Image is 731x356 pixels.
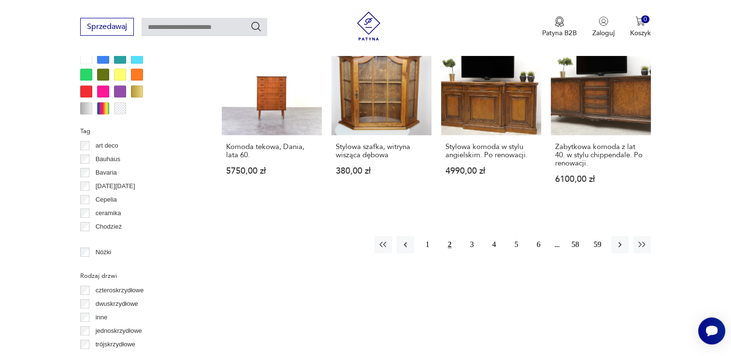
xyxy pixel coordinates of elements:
[96,339,135,350] p: trójskrzydłowe
[555,175,646,183] p: 6100,00 zł
[354,12,383,41] img: Patyna - sklep z meblami i dekoracjami vintage
[445,167,537,175] p: 4990,00 zł
[599,16,608,26] img: Ikonka użytkownika
[567,236,584,253] button: 58
[551,35,651,202] a: Zabytkowa komoda z lat 40. w stylu chippendale. Po renowacji.Zabytkowa komoda z lat 40. w stylu c...
[630,16,651,38] button: 0Koszyk
[555,143,646,167] h3: Zabytkowa komoda z lat 40. w stylu chippendale. Po renowacji.
[463,236,481,253] button: 3
[445,143,537,159] h3: Stylowa komoda w stylu angielskim. Po renowacji.
[250,21,262,32] button: Szukaj
[336,143,427,159] h3: Stylowa szafka, witryna wisząca dębowa
[96,312,108,323] p: inne
[331,35,431,202] a: Stylowa szafka, witryna wisząca dębowaStylowa szafka, witryna wisząca dębowa380,00 zł
[635,16,645,26] img: Ikona koszyka
[80,24,134,31] a: Sprzedawaj
[630,28,651,38] p: Koszyk
[96,299,138,309] p: dwuskrzydłowe
[80,271,199,281] p: Rodzaj drzwi
[226,167,317,175] p: 5750,00 zł
[226,143,317,159] h3: Komoda tekowa, Dania, lata 60.
[508,236,525,253] button: 5
[542,28,577,38] p: Patyna B2B
[96,140,118,151] p: art deco
[589,236,606,253] button: 59
[441,35,541,202] a: Stylowa komoda w stylu angielskim. Po renowacji.Stylowa komoda w stylu angielskim. Po renowacji.4...
[555,16,564,27] img: Ikona medalu
[592,16,615,38] button: Zaloguj
[336,167,427,175] p: 380,00 zł
[96,208,121,219] p: ceramika
[222,35,322,202] a: Komoda tekowa, Dania, lata 60.Komoda tekowa, Dania, lata 60.5750,00 zł
[96,194,117,205] p: Cepelia
[96,167,117,178] p: Bavaria
[641,15,649,24] div: 0
[96,247,112,258] p: Nóżki
[96,235,120,246] p: Ćmielów
[542,16,577,38] button: Patyna B2B
[96,326,142,336] p: jednoskrzydłowe
[698,317,725,344] iframe: Smartsupp widget button
[486,236,503,253] button: 4
[96,181,135,192] p: [DATE][DATE]
[592,28,615,38] p: Zaloguj
[80,18,134,36] button: Sprzedawaj
[96,154,120,164] p: Bauhaus
[419,236,436,253] button: 1
[80,126,199,137] p: Tag
[542,16,577,38] a: Ikona medaluPatyna B2B
[530,236,547,253] button: 6
[96,221,122,232] p: Chodzież
[96,285,144,296] p: czteroskrzydłowe
[441,236,459,253] button: 2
